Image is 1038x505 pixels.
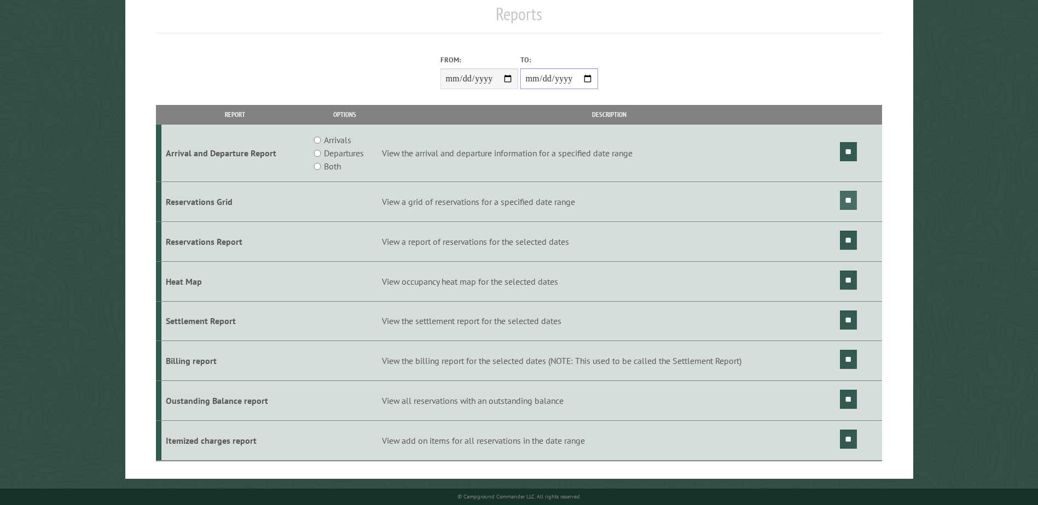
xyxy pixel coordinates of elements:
td: View occupancy heat map for the selected dates [380,261,838,301]
label: Both [324,160,341,173]
td: View the settlement report for the selected dates [380,301,838,341]
h1: Reports [156,3,882,33]
label: To: [520,55,598,65]
td: Itemized charges report [161,420,309,460]
td: Heat Map [161,261,309,301]
td: Reservations Report [161,221,309,261]
small: © Campground Commander LLC. All rights reserved. [457,493,581,500]
th: Report [161,105,309,124]
td: View add on items for all reservations in the date range [380,420,838,460]
td: View the billing report for the selected dates (NOTE: This used to be called the Settlement Report) [380,341,838,381]
td: Settlement Report [161,301,309,341]
td: Oustanding Balance report [161,381,309,421]
td: Reservations Grid [161,182,309,222]
td: Billing report [161,341,309,381]
td: Arrival and Departure Report [161,125,309,182]
th: Description [380,105,838,124]
label: Departures [324,146,364,160]
td: View the arrival and departure information for a specified date range [380,125,838,182]
label: From: [440,55,518,65]
td: View a report of reservations for the selected dates [380,221,838,261]
th: Options [309,105,380,124]
td: View a grid of reservations for a specified date range [380,182,838,222]
label: Arrivals [324,133,351,146]
td: View all reservations with an outstanding balance [380,381,838,421]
